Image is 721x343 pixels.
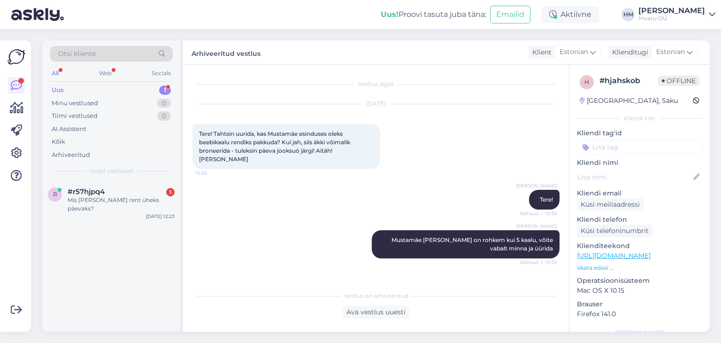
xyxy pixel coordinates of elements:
div: Mis [PERSON_NAME] rent üheks päevaks? [68,196,175,213]
div: Uus [52,86,64,95]
p: Kliendi tag'id [577,128,702,138]
input: Lisa nimi [577,172,691,182]
input: Lisa tag [577,140,702,154]
div: Ava vestlus uuesti [343,306,409,319]
p: Operatsioonisüsteem [577,276,702,286]
span: Estonian [656,47,685,57]
div: Küsi meiliaadressi [577,198,644,211]
div: Kliendi info [577,114,702,123]
span: h [584,78,589,86]
div: [GEOGRAPHIC_DATA], Saku [580,96,678,106]
span: Tere! [540,196,553,203]
div: 1 [166,188,175,196]
p: Kliendi email [577,188,702,198]
p: Kliendi nimi [577,158,702,168]
label: Arhiveeritud vestlus [192,46,261,59]
a: [URL][DOMAIN_NAME] [577,251,651,260]
div: Klient [529,47,552,57]
span: Uued vestlused [90,167,133,175]
span: Offline [658,76,699,86]
img: Askly Logo [8,48,25,66]
div: Arhiveeritud [52,150,90,160]
span: Estonian [560,47,588,57]
p: Klienditeekond [577,241,702,251]
div: Küsi telefoninumbrit [577,225,652,237]
div: Kõik [52,137,65,147]
div: [PERSON_NAME] [577,328,702,337]
span: Nähtud ✓ 10:38 [520,210,557,217]
div: [PERSON_NAME] [638,7,705,15]
div: Socials [150,67,173,79]
div: 1 [159,86,171,95]
span: [PERSON_NAME] [516,223,557,230]
div: [DATE] [192,100,560,108]
p: Vaata edasi ... [577,264,702,272]
span: #r57hjpq4 [68,187,105,196]
div: Tiimi vestlused [52,111,98,121]
p: Firefox 141.0 [577,309,702,319]
span: Tere! Tahtsin uurida, kas Mustamäe esinduses oleks beebikaalu rendiks pakkuda? Kui jah, siis äkki... [199,130,352,163]
p: Brauser [577,299,702,309]
div: Vestlus algas [192,80,560,88]
p: Kliendi telefon [577,215,702,225]
a: [PERSON_NAME]Invaru OÜ [638,7,715,22]
span: Mustamäe [PERSON_NAME] on rohkem kui 5 kaalu, võite vabalt minna ja üürida [391,236,554,252]
div: Proovi tasuta juba täna: [381,9,486,20]
div: Invaru OÜ [638,15,705,22]
div: [DATE] 12:23 [146,213,175,220]
span: r [53,191,57,198]
button: Emailid [490,6,530,23]
div: HM [621,8,635,21]
div: Klienditugi [608,47,648,57]
b: Uus! [381,10,399,19]
p: Mac OS X 10.15 [577,286,702,296]
div: 0 [157,99,171,108]
div: AI Assistent [52,125,86,134]
div: Aktiivne [542,6,599,23]
div: 0 [157,111,171,121]
span: Vestlus on arhiveeritud [344,292,408,300]
div: Minu vestlused [52,99,98,108]
span: Otsi kliente [58,49,96,59]
div: All [50,67,61,79]
div: Web [97,67,114,79]
span: Nähtud ✓ 10:39 [520,259,557,266]
span: 10:38 [195,170,230,177]
div: # hjahskob [599,75,658,86]
span: [PERSON_NAME] [516,182,557,189]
